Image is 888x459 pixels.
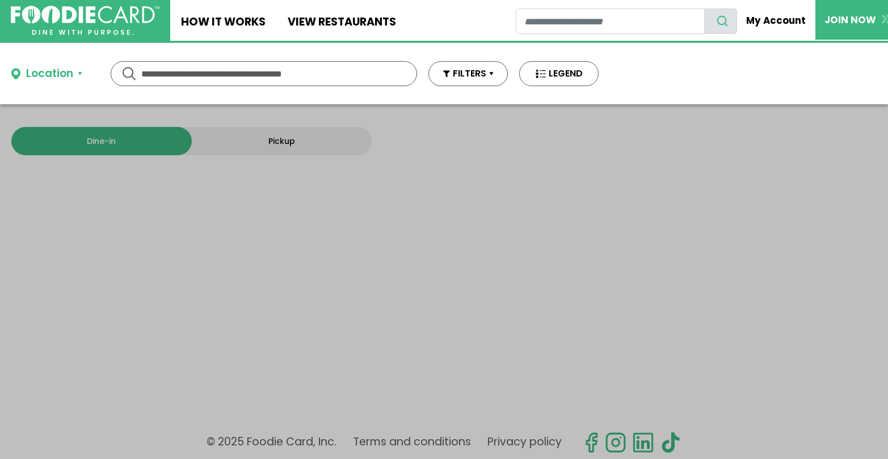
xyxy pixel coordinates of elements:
input: restaurant search [516,8,705,34]
div: Location [26,66,73,82]
button: LEGEND [519,61,599,86]
button: FILTERS [428,61,508,86]
button: Location [11,66,82,82]
a: My Account [737,8,815,33]
img: FoodieCard; Eat, Drink, Save, Donate [11,6,159,36]
button: search [704,8,737,34]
